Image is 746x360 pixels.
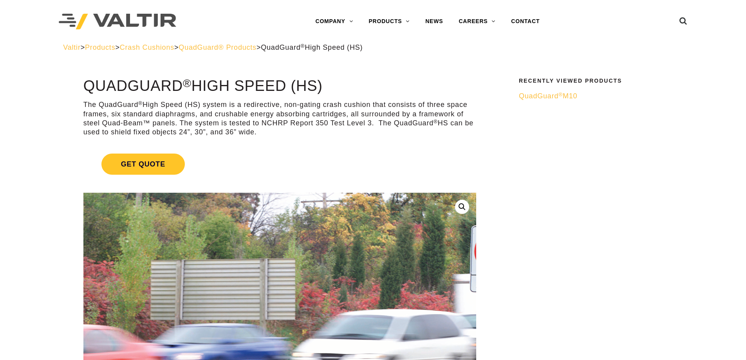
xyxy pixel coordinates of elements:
a: QuadGuard® Products [179,43,256,51]
sup: ® [558,92,563,98]
img: Valtir [59,14,176,30]
a: COMPANY [307,14,361,29]
h2: Recently Viewed Products [519,78,678,84]
a: Valtir [63,43,80,51]
a: CONTACT [503,14,547,29]
a: QuadGuard®M10 [519,92,678,101]
span: QuadGuard High Speed (HS) [261,43,363,51]
span: QuadGuard M10 [519,92,577,100]
a: Get Quote [83,144,476,184]
sup: ® [434,119,438,125]
a: Products [85,43,115,51]
div: > > > > [63,43,683,52]
span: Get Quote [101,154,185,175]
sup: ® [301,43,305,49]
sup: ® [138,100,143,106]
a: Crash Cushions [120,43,174,51]
sup: ® [183,77,191,89]
h1: QuadGuard High Speed (HS) [83,78,476,94]
a: NEWS [417,14,451,29]
a: PRODUCTS [361,14,417,29]
a: CAREERS [451,14,503,29]
p: The QuadGuard High Speed (HS) system is a redirective, non-gating crash cushion that consists of ... [83,100,476,137]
